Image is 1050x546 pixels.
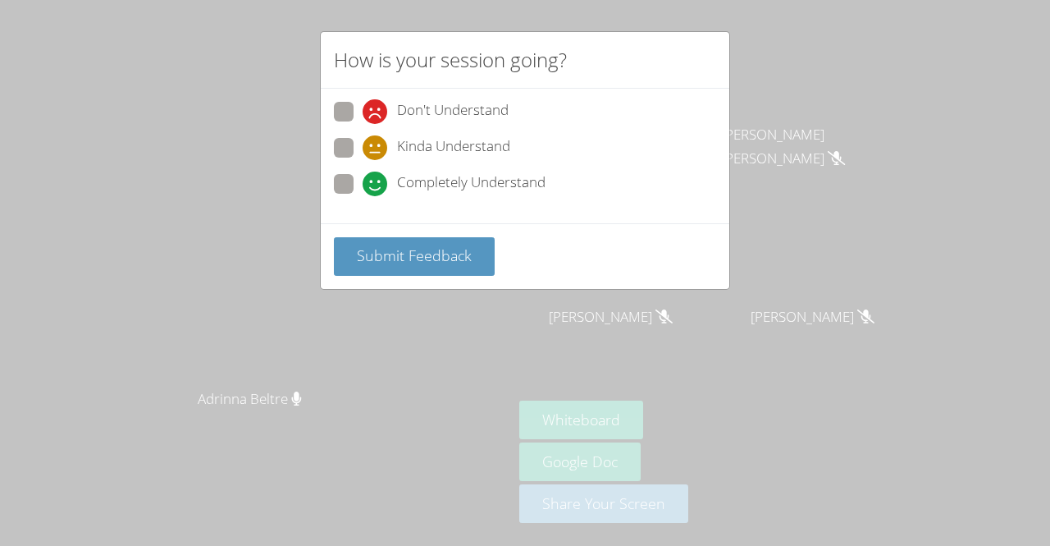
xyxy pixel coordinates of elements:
[334,45,567,75] h2: How is your session going?
[397,172,546,196] span: Completely Understand
[357,245,472,265] span: Submit Feedback
[334,237,495,276] button: Submit Feedback
[397,99,509,124] span: Don't Understand
[397,135,510,160] span: Kinda Understand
